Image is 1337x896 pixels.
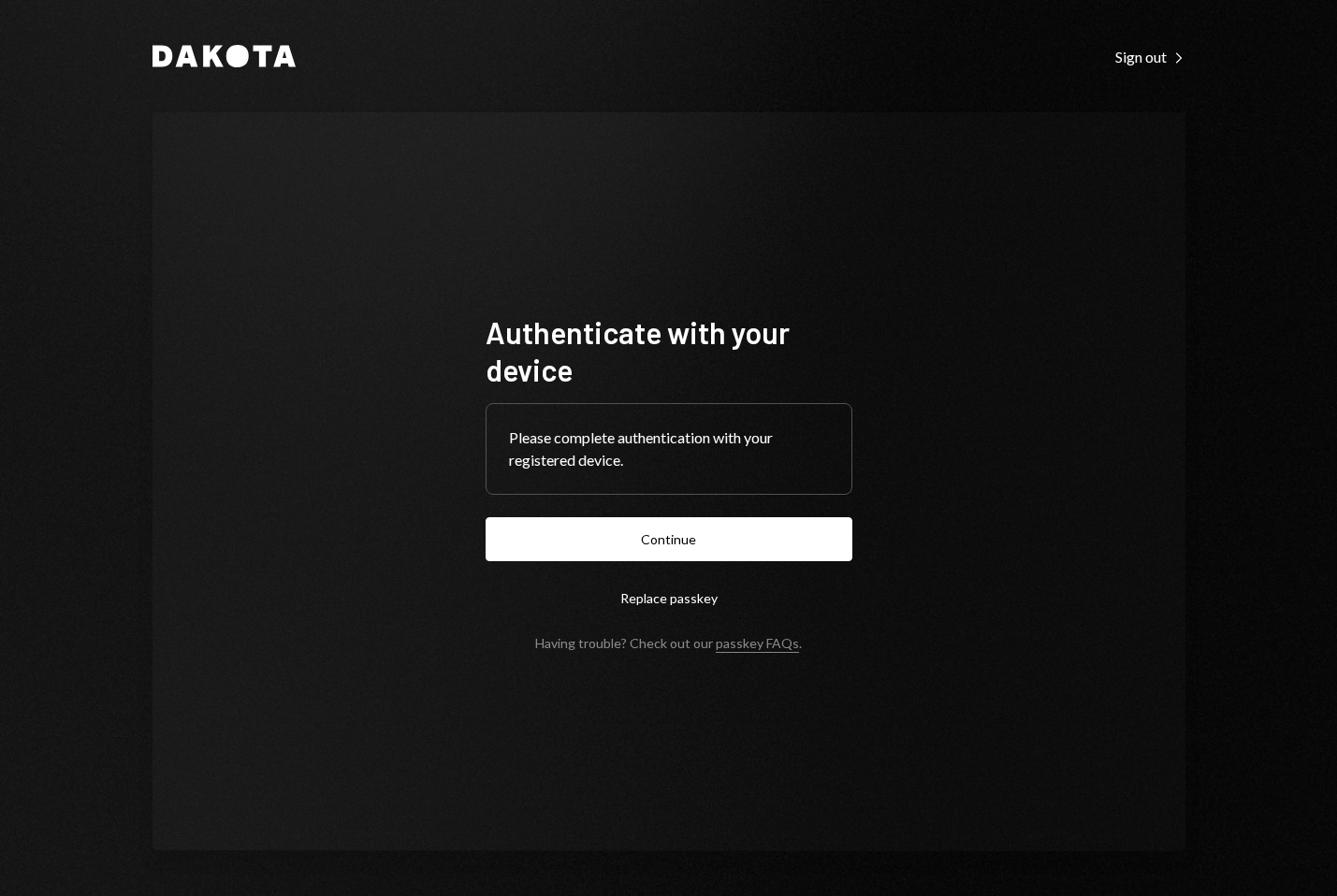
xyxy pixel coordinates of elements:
button: Replace passkey [486,576,852,620]
button: Continue [486,517,852,561]
h1: Authenticate with your device [486,313,852,388]
div: Please complete authentication with your registered device. [509,426,829,471]
a: passkey FAQs [716,635,799,653]
div: Sign out [1115,48,1185,66]
a: Sign out [1115,46,1185,66]
div: Having trouble? Check out our . [535,635,802,651]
